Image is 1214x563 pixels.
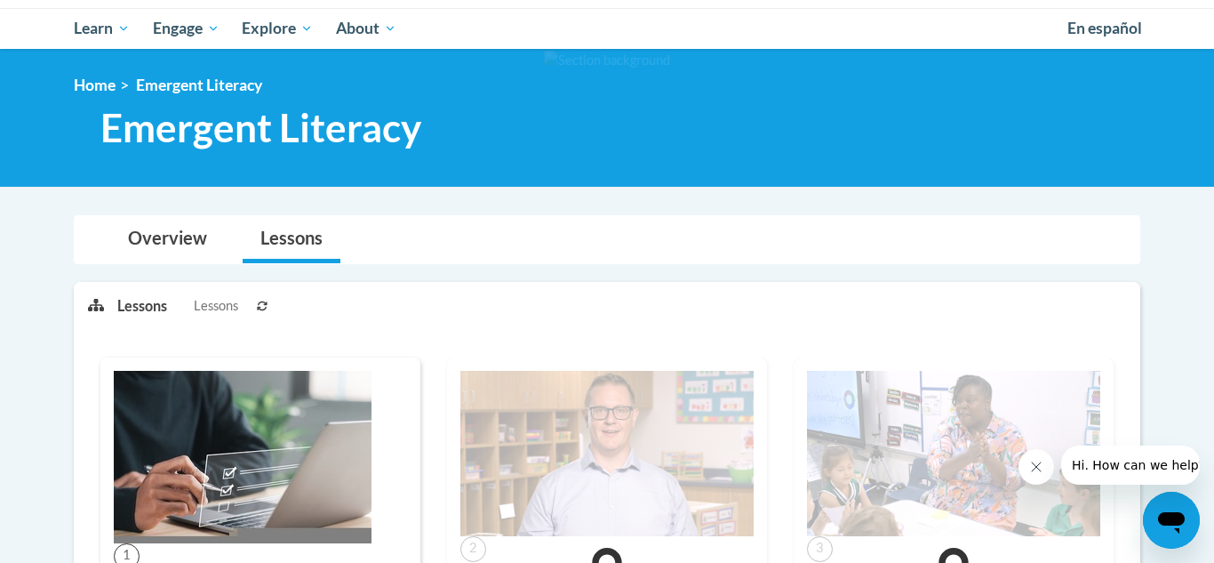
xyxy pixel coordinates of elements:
[62,8,141,49] a: Learn
[807,371,1100,536] img: Course Image
[114,371,371,543] img: Course Image
[460,371,754,536] img: Course Image
[242,18,313,39] span: Explore
[153,18,220,39] span: Engage
[1067,19,1142,37] span: En español
[1056,10,1154,47] a: En español
[1061,446,1200,485] iframe: Message from company
[460,536,486,562] span: 2
[324,8,408,49] a: About
[11,12,144,27] span: Hi. How can we help?
[141,8,231,49] a: Engage
[74,18,130,39] span: Learn
[136,76,262,94] span: Emergent Literacy
[110,216,225,263] a: Overview
[243,216,340,263] a: Lessons
[230,8,324,49] a: Explore
[544,51,670,70] img: Section background
[1018,449,1054,485] iframe: Close message
[1143,492,1200,549] iframe: Button to launch messaging window
[194,296,238,316] span: Lessons
[100,104,421,151] span: Emergent Literacy
[117,296,167,316] p: Lessons
[47,8,1167,49] div: Main menu
[807,536,833,562] span: 3
[336,18,396,39] span: About
[74,76,116,94] a: Home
